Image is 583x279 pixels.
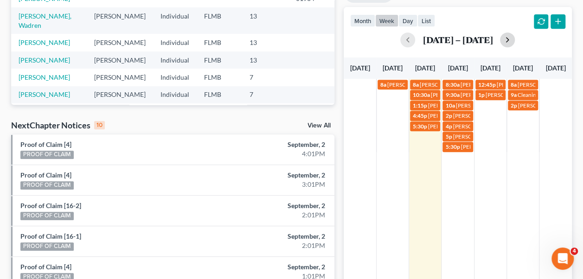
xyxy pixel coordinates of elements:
[460,91,554,98] span: [PERSON_NAME] [PHONE_NUMBER]
[197,51,242,69] td: FLMB
[19,90,70,98] a: [PERSON_NAME]
[428,112,523,119] span: [PERSON_NAME] Jones904-672-5061
[445,133,452,140] span: 5p
[570,247,578,255] span: 4
[413,81,419,88] span: 8a
[87,69,153,86] td: [PERSON_NAME]
[398,14,417,27] button: day
[197,7,242,34] td: FLMB
[197,69,242,86] td: FLMB
[11,120,105,131] div: NextChapter Notices
[153,103,197,120] td: Individual
[387,81,431,88] span: [PERSON_NAME]
[445,102,455,109] span: 10a
[87,7,153,34] td: [PERSON_NAME]
[197,103,242,120] td: FLMB
[420,81,463,88] span: [PERSON_NAME]
[230,232,325,241] div: September, 2
[87,34,153,51] td: [PERSON_NAME]
[20,140,71,148] a: Proof of Claim [4]
[242,103,288,120] td: 7
[20,202,81,209] a: Proof of Claim [16-2]
[153,34,197,51] td: Individual
[478,81,496,88] span: 12:45p
[230,210,325,220] div: 2:01PM
[413,112,427,119] span: 4:45p
[380,81,386,88] span: 8a
[413,102,427,109] span: 1:15p
[153,51,197,69] td: Individual
[230,201,325,210] div: September, 2
[20,263,71,271] a: Proof of Claim [4]
[445,81,459,88] span: 8:30a
[230,241,325,250] div: 2:01PM
[87,51,153,69] td: [PERSON_NAME]
[428,102,578,109] span: [PERSON_NAME][GEOGRAPHIC_DATA] [PHONE_NUMBER]
[350,64,370,72] span: [DATE]
[242,51,288,69] td: 13
[308,122,331,129] a: View All
[20,181,74,190] div: PROOF OF CLAIM
[461,143,554,150] span: [PERSON_NAME] [PHONE_NUMBER]
[415,64,435,72] span: [DATE]
[153,86,197,103] td: Individual
[20,171,71,179] a: Proof of Claim [4]
[20,151,74,159] div: PROOF OF CLAIM
[197,34,242,51] td: FLMB
[20,232,81,240] a: Proof of Claim [16-1]
[545,64,565,72] span: [DATE]
[230,262,325,272] div: September, 2
[20,212,74,220] div: PROOF OF CLAIM
[478,91,485,98] span: 1p
[230,171,325,180] div: September, 2
[230,180,325,189] div: 3:01PM
[19,38,70,46] a: [PERSON_NAME]
[242,69,288,86] td: 7
[242,7,288,34] td: 13
[87,86,153,103] td: [PERSON_NAME]
[242,34,288,51] td: 13
[417,14,435,27] button: list
[448,64,468,72] span: [DATE]
[453,133,546,140] span: [PERSON_NAME] [PHONE_NUMBER]
[19,73,70,81] a: [PERSON_NAME]
[428,123,565,130] span: [PERSON_NAME] [EMAIL_ADDRESS][DOMAIN_NAME]
[511,102,517,109] span: 2p
[497,81,565,88] span: [PERSON_NAME] Hair Appt
[445,112,452,119] span: 2p
[551,247,574,270] iframe: Intercom live chat
[453,123,496,130] span: [PERSON_NAME]
[486,91,529,98] span: [PERSON_NAME]
[445,143,460,150] span: 5:30p
[20,242,74,251] div: PROOF OF CLAIM
[230,140,325,149] div: September, 2
[511,91,517,98] span: 9a
[383,64,403,72] span: [DATE]
[94,121,105,129] div: 10
[230,149,325,159] div: 4:01PM
[423,35,493,44] h2: [DATE] – [DATE]
[413,91,430,98] span: 10:30a
[513,64,533,72] span: [DATE]
[455,102,499,109] span: [PERSON_NAME]
[197,86,242,103] td: FLMB
[480,64,500,72] span: [DATE]
[19,56,70,64] a: [PERSON_NAME]
[445,123,452,130] span: 4p
[242,86,288,103] td: 7
[19,12,71,29] a: [PERSON_NAME], Wadren
[413,123,427,130] span: 5:30p
[350,14,375,27] button: month
[445,91,459,98] span: 9:30a
[518,102,562,109] span: [PERSON_NAME]
[87,103,153,120] td: [PERSON_NAME]
[153,69,197,86] td: Individual
[511,81,517,88] span: 8a
[375,14,398,27] button: week
[153,7,197,34] td: Individual
[431,91,525,98] span: [PERSON_NAME] [PHONE_NUMBER]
